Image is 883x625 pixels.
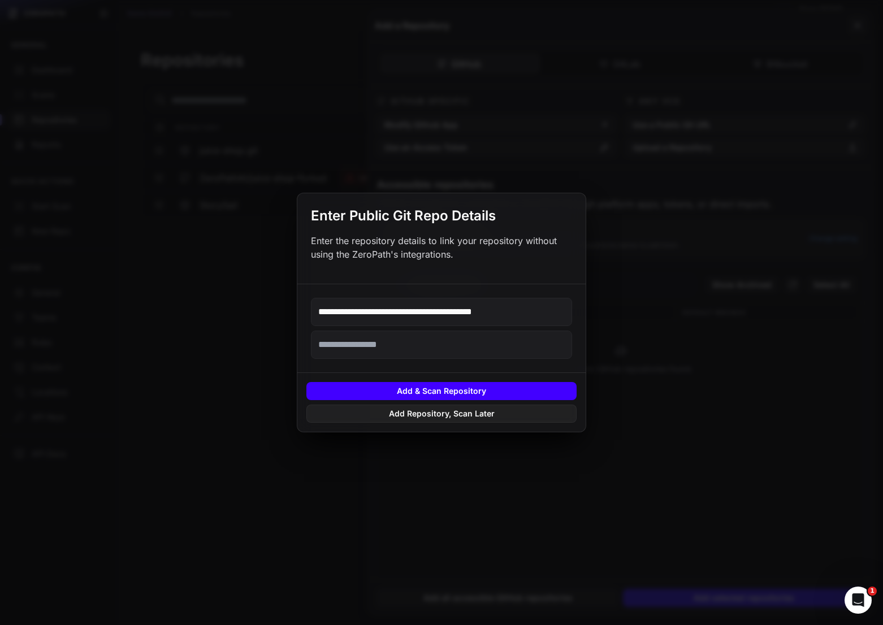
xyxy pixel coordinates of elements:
h4: Enter Public Git Repo Details [311,207,496,225]
button: Add & Scan Repository [306,382,577,400]
button: Add Repository, Scan Later [306,405,577,423]
span: 1 [868,587,877,596]
p: Enter the repository details to link your repository without using the ZeroPath's integrations. [311,234,572,261]
iframe: Intercom live chat [845,587,872,614]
